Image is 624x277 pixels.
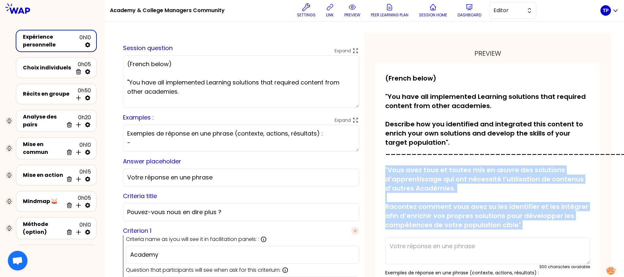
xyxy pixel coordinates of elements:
button: Dashboard [455,1,484,20]
p: Peer learning plan [371,12,408,18]
p: (French below) "You have all implemented Learning solutions that required content from other acad... [385,74,590,230]
div: Choix individuels [23,64,73,72]
div: Récits en groupe [23,90,73,98]
label: Criteria title [123,192,157,200]
input: Ex: Experience [130,250,355,259]
p: link [326,12,334,18]
label: Criterion 1 [123,226,151,235]
div: 0h10 [63,141,91,156]
button: link [323,1,337,20]
div: 0h10 [63,221,91,235]
div: 0h05 [63,194,91,209]
p: Expand [335,47,351,54]
p: Question that participants will see when ask for this criterium: [126,266,281,274]
div: 0h05 [73,61,91,75]
button: Settings [294,1,318,20]
p: Dashboard [458,12,481,18]
button: Session home [416,1,450,20]
textarea: (French below) "You have all implemented Learning solutions that required content from other acad... [123,55,359,108]
button: Editor [489,2,536,19]
div: Expérience personnelle [23,33,79,49]
label: Examples : [123,113,154,121]
button: Peer learning plan [368,1,411,20]
div: Analyse des pairs [23,113,63,129]
div: 0h10 [79,34,91,48]
span: Editor [494,7,523,14]
div: Mise en action [23,171,63,179]
div: Mindmap 🥁 [23,197,63,205]
p: TP [603,7,609,14]
p: Criteria name as iyou will see it in facilitation panels: : [126,235,259,243]
p: Expand [335,117,351,123]
div: 0h50 [73,87,91,101]
button: TP [600,5,619,16]
p: preview [344,12,360,18]
div: 300 characters available [539,264,590,269]
label: Answer placeholder [123,157,181,165]
textarea: Exemples de réponse en une phrase (contexte, actions, résultats) : - - [123,125,359,152]
label: Session question [123,44,173,52]
div: Ouvrir le chat [8,251,27,270]
div: 0h15 [63,168,91,182]
p: Session home [419,12,447,18]
button: preview [342,1,363,20]
div: 0h20 [63,114,91,128]
div: Mise en commun [23,140,63,156]
div: Méthode (option) [23,220,63,236]
div: preview [375,49,600,58]
p: Settings [297,12,316,18]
